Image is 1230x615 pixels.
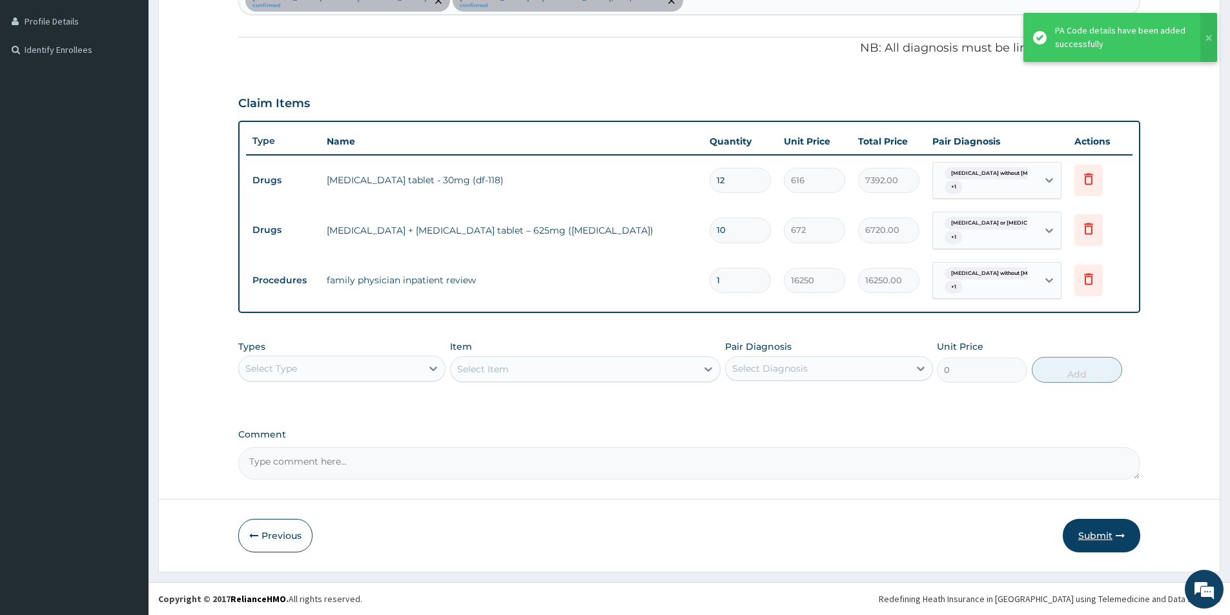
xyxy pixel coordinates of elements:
[852,128,926,154] th: Total Price
[1063,519,1140,552] button: Submit
[703,128,777,154] th: Quantity
[725,340,792,353] label: Pair Diagnosis
[945,217,1076,230] span: [MEDICAL_DATA] or [MEDICAL_DATA], uns...
[945,267,1075,280] span: [MEDICAL_DATA] without [MEDICAL_DATA]
[1032,357,1122,383] button: Add
[149,582,1230,615] footer: All rights reserved.
[926,128,1068,154] th: Pair Diagnosis
[238,429,1140,440] label: Comment
[246,168,320,192] td: Drugs
[937,340,983,353] label: Unit Price
[238,519,313,552] button: Previous
[212,6,243,37] div: Minimize live chat window
[945,181,963,194] span: + 1
[320,128,703,154] th: Name
[75,163,178,293] span: We're online!
[320,217,703,243] td: [MEDICAL_DATA] + [MEDICAL_DATA] tablet – 625mg ([MEDICAL_DATA])
[158,593,289,605] strong: Copyright © 2017 .
[67,72,217,89] div: Chat with us now
[238,97,310,111] h3: Claim Items
[1055,24,1188,51] div: PA Code details have been added successfully
[246,218,320,242] td: Drugs
[246,129,320,153] th: Type
[1068,128,1133,154] th: Actions
[945,281,963,294] span: + 1
[252,3,427,9] small: confirmed
[231,593,286,605] a: RelianceHMO
[6,352,246,398] textarea: Type your message and hit 'Enter'
[245,362,297,375] div: Select Type
[777,128,852,154] th: Unit Price
[460,3,660,9] small: confirmed
[879,592,1220,605] div: Redefining Heath Insurance in [GEOGRAPHIC_DATA] using Telemedicine and Data Science!
[945,167,1075,180] span: [MEDICAL_DATA] without [MEDICAL_DATA]
[732,362,808,375] div: Select Diagnosis
[24,65,52,97] img: d_794563401_company_1708531726252_794563401
[238,341,265,352] label: Types
[320,267,703,293] td: family physician inpatient review
[246,268,320,292] td: Procedures
[320,167,703,193] td: [MEDICAL_DATA] tablet - 30mg (df-118)
[238,40,1140,57] p: NB: All diagnosis must be linked to a claim item
[945,231,963,244] span: + 1
[450,340,472,353] label: Item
